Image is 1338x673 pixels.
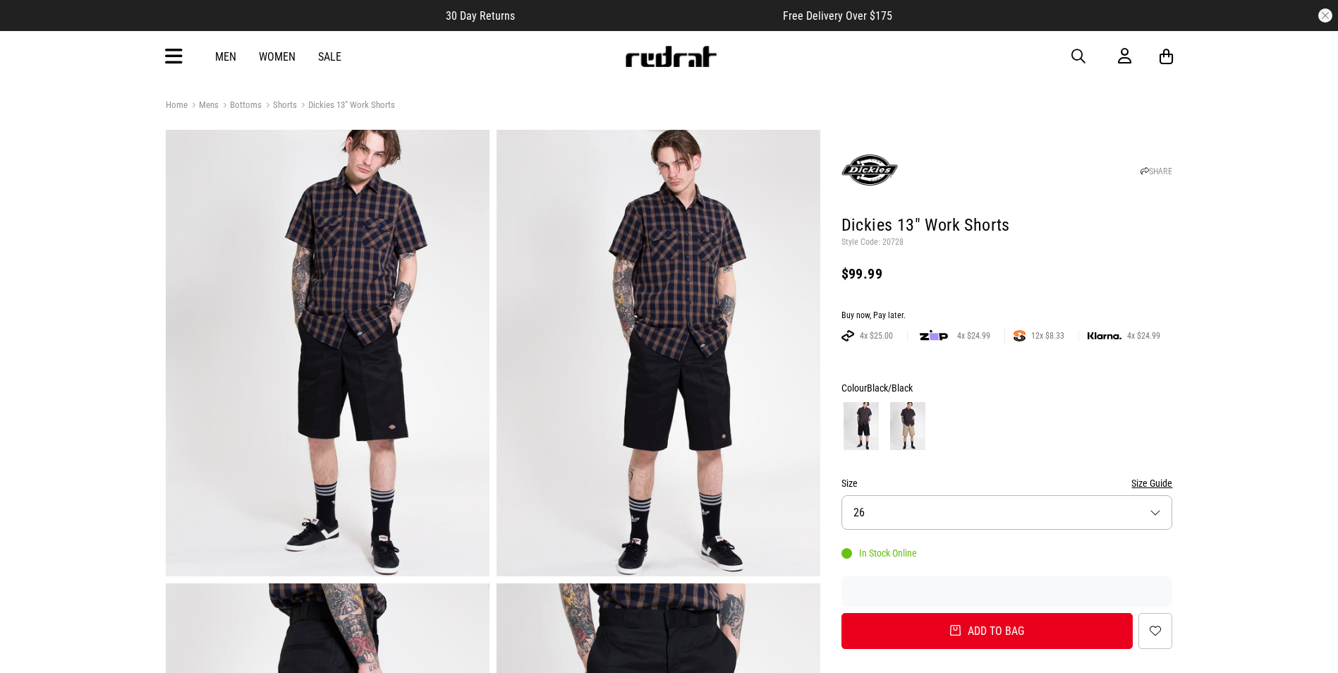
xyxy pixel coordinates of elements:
[841,380,1173,396] div: Colour
[920,329,948,343] img: zip
[841,214,1173,237] h1: Dickies 13" Work Shorts
[854,330,899,341] span: 4x $25.00
[783,9,892,23] span: Free Delivery Over $175
[841,265,1173,282] div: $99.99
[841,310,1173,322] div: Buy now, Pay later.
[166,99,188,110] a: Home
[188,99,219,113] a: Mens
[1088,332,1121,340] img: KLARNA
[841,585,1173,599] iframe: Customer reviews powered by Trustpilot
[841,495,1173,530] button: 26
[951,330,996,341] span: 4x $24.99
[1014,330,1026,341] img: SPLITPAY
[867,382,913,394] span: Black/Black
[1026,330,1070,341] span: 12x $8.33
[259,50,296,63] a: Women
[543,8,755,23] iframe: Customer reviews powered by Trustpilot
[219,99,262,113] a: Bottoms
[1131,475,1172,492] button: Size Guide
[841,142,898,198] img: Dickies
[841,330,854,341] img: AFTERPAY
[446,9,515,23] span: 30 Day Returns
[262,99,297,113] a: Shorts
[166,130,489,576] img: Dickies 13" Work Shorts in Black
[215,50,236,63] a: Men
[497,130,820,576] img: Dickies 13" Work Shorts in Black
[318,50,341,63] a: Sale
[1141,166,1172,176] a: SHARE
[853,506,865,519] span: 26
[1121,330,1166,341] span: 4x $24.99
[844,402,879,450] img: Black/Black
[841,237,1173,248] p: Style Code: 20728
[297,99,395,113] a: Dickies 13" Work Shorts
[890,402,925,450] img: Khaki
[841,613,1133,649] button: Add to bag
[841,475,1173,492] div: Size
[624,46,717,67] img: Redrat logo
[841,547,917,559] div: In Stock Online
